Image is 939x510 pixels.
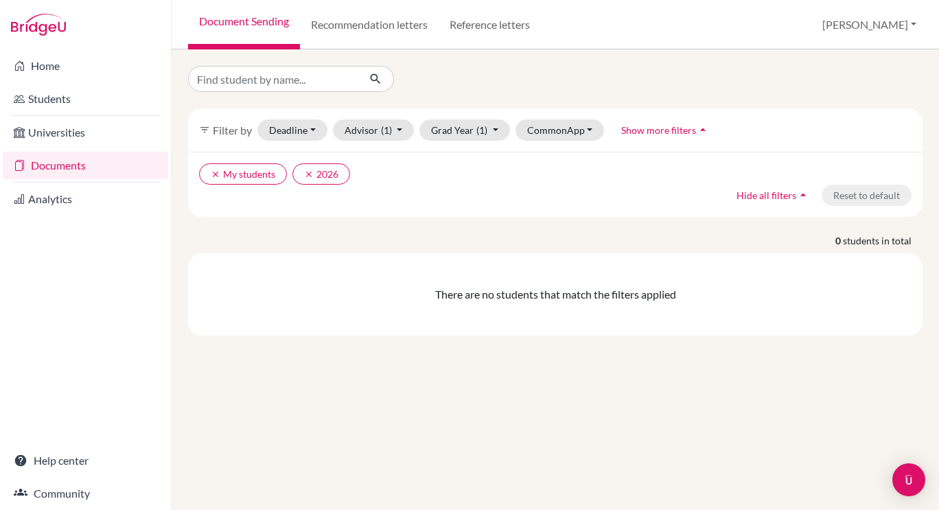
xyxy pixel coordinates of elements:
span: students in total [843,233,923,248]
button: clear2026 [292,163,350,185]
span: Hide all filters [737,189,796,201]
span: (1) [476,124,487,136]
i: filter_list [199,124,210,135]
button: clearMy students [199,163,287,185]
a: Help center [3,447,168,474]
a: Community [3,480,168,507]
a: Students [3,85,168,113]
button: CommonApp [515,119,605,141]
i: clear [304,170,314,179]
i: clear [211,170,220,179]
a: Home [3,52,168,80]
div: Open Intercom Messenger [892,463,925,496]
button: Deadline [257,119,327,141]
img: Bridge-U [11,14,66,36]
span: Show more filters [621,124,696,136]
span: Filter by [213,124,252,137]
a: Universities [3,119,168,146]
button: Reset to default [822,185,912,206]
button: Advisor(1) [333,119,415,141]
div: There are no students that match the filters applied [194,286,917,303]
a: Documents [3,152,168,179]
input: Find student by name... [188,66,358,92]
button: Hide all filtersarrow_drop_up [725,185,822,206]
button: Grad Year(1) [419,119,510,141]
span: (1) [381,124,392,136]
button: Show more filtersarrow_drop_up [610,119,721,141]
i: arrow_drop_up [696,123,710,137]
a: Analytics [3,185,168,213]
strong: 0 [835,233,843,248]
i: arrow_drop_up [796,188,810,202]
button: [PERSON_NAME] [816,12,923,38]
